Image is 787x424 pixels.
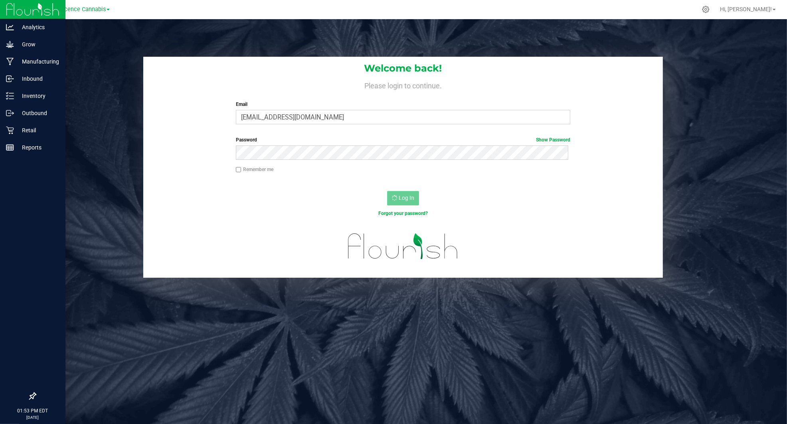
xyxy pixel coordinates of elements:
[6,143,14,151] inline-svg: Reports
[4,407,62,414] p: 01:53 PM EDT
[53,6,106,13] span: Innocence Cannabis
[399,195,414,201] span: Log In
[536,137,570,143] a: Show Password
[338,225,468,267] img: flourish_logo.svg
[14,22,62,32] p: Analytics
[387,191,419,205] button: Log In
[14,40,62,49] p: Grow
[6,58,14,66] inline-svg: Manufacturing
[143,80,663,90] h4: Please login to continue.
[6,109,14,117] inline-svg: Outbound
[14,57,62,66] p: Manufacturing
[701,6,711,13] div: Manage settings
[6,75,14,83] inline-svg: Inbound
[14,143,62,152] p: Reports
[14,108,62,118] p: Outbound
[14,74,62,84] p: Inbound
[143,63,663,74] h1: Welcome back!
[6,92,14,100] inline-svg: Inventory
[236,137,257,143] span: Password
[720,6,772,12] span: Hi, [PERSON_NAME]!
[236,101,570,108] label: Email
[236,166,273,173] label: Remember me
[236,167,241,173] input: Remember me
[14,125,62,135] p: Retail
[378,211,428,216] a: Forgot your password?
[4,414,62,420] p: [DATE]
[6,40,14,48] inline-svg: Grow
[6,23,14,31] inline-svg: Analytics
[14,91,62,101] p: Inventory
[6,126,14,134] inline-svg: Retail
